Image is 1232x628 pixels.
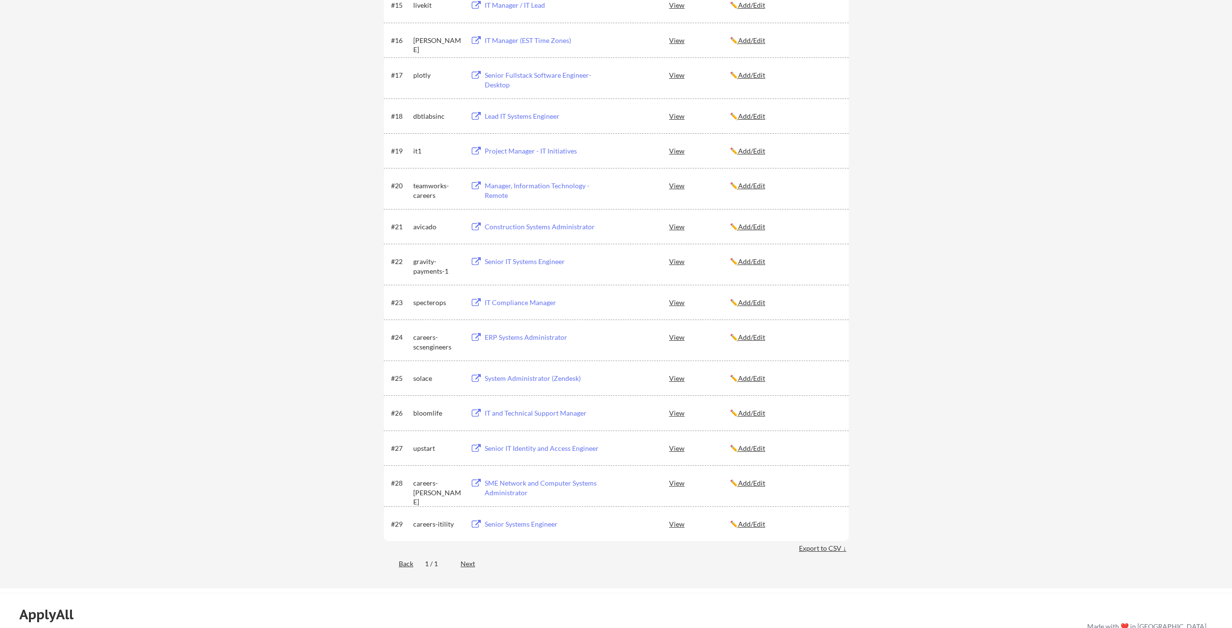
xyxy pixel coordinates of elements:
div: upstart [413,444,462,453]
div: Manager, Information Technology - Remote [485,181,604,200]
div: specterops [413,298,462,307]
div: IT Manager / IT Lead [485,0,604,10]
div: ✏️ [730,408,840,418]
div: View [669,328,730,346]
u: Add/Edit [738,374,765,382]
div: Next [461,559,486,569]
div: Senior Systems Engineer [485,519,604,529]
div: SME Network and Computer Systems Administrator [485,478,604,497]
u: Add/Edit [738,181,765,190]
div: View [669,252,730,270]
u: Add/Edit [738,1,765,9]
u: Add/Edit [738,333,765,341]
u: Add/Edit [738,409,765,417]
u: Add/Edit [738,298,765,307]
div: View [669,439,730,457]
div: livekit [413,0,462,10]
div: IT and Technical Support Manager [485,408,604,418]
div: #29 [391,519,410,529]
div: System Administrator (Zendesk) [485,374,604,383]
div: ✏️ [730,112,840,121]
div: dbtlabsinc [413,112,462,121]
div: ✏️ [730,36,840,45]
u: Add/Edit [738,147,765,155]
div: #26 [391,408,410,418]
div: View [669,31,730,49]
u: Add/Edit [738,479,765,487]
div: ✏️ [730,444,840,453]
div: View [669,66,730,84]
div: View [669,142,730,159]
div: View [669,177,730,194]
div: View [669,218,730,235]
u: Add/Edit [738,112,765,120]
div: #23 [391,298,410,307]
div: Project Manager - IT Initiatives [485,146,604,156]
div: View [669,369,730,387]
div: View [669,474,730,491]
div: IT Compliance Manager [485,298,604,307]
div: ✏️ [730,0,840,10]
div: View [669,107,730,125]
div: 1 / 1 [425,559,449,569]
div: Lead IT Systems Engineer [485,112,604,121]
div: #28 [391,478,410,488]
div: ✏️ [730,181,840,191]
div: ✏️ [730,298,840,307]
div: ✏️ [730,146,840,156]
u: Add/Edit [738,71,765,79]
div: ApplyAll [19,606,84,623]
div: ✏️ [730,70,840,80]
div: #22 [391,257,410,266]
div: ✏️ [730,257,840,266]
div: Senior Fullstack Software Engineer- Desktop [485,70,604,89]
div: careers-[PERSON_NAME] [413,478,462,507]
u: Add/Edit [738,520,765,528]
div: #27 [391,444,410,453]
div: #19 [391,146,410,156]
div: #25 [391,374,410,383]
div: Export to CSV ↓ [799,544,849,553]
div: View [669,515,730,532]
u: Add/Edit [738,257,765,265]
div: avicado [413,222,462,232]
div: careers-scsengineers [413,333,462,351]
div: View [669,404,730,421]
div: ✏️ [730,519,840,529]
u: Add/Edit [738,223,765,231]
div: bloomlife [413,408,462,418]
div: #16 [391,36,410,45]
div: #15 [391,0,410,10]
div: [PERSON_NAME] [413,36,462,55]
div: gravity-payments-1 [413,257,462,276]
div: Senior IT Identity and Access Engineer [485,444,604,453]
div: IT Manager (EST Time Zones) [485,36,604,45]
div: #18 [391,112,410,121]
div: it1 [413,146,462,156]
div: careers-itility [413,519,462,529]
div: View [669,293,730,311]
div: Construction Systems Administrator [485,222,604,232]
div: solace [413,374,462,383]
div: ✏️ [730,478,840,488]
div: #24 [391,333,410,342]
div: #21 [391,222,410,232]
div: ✏️ [730,333,840,342]
div: Back [384,559,413,569]
div: Senior IT Systems Engineer [485,257,604,266]
div: plotly [413,70,462,80]
div: #17 [391,70,410,80]
div: teamworks-careers [413,181,462,200]
u: Add/Edit [738,444,765,452]
div: ✏️ [730,374,840,383]
u: Add/Edit [738,36,765,44]
div: ✏️ [730,222,840,232]
div: ERP Systems Administrator [485,333,604,342]
div: #20 [391,181,410,191]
